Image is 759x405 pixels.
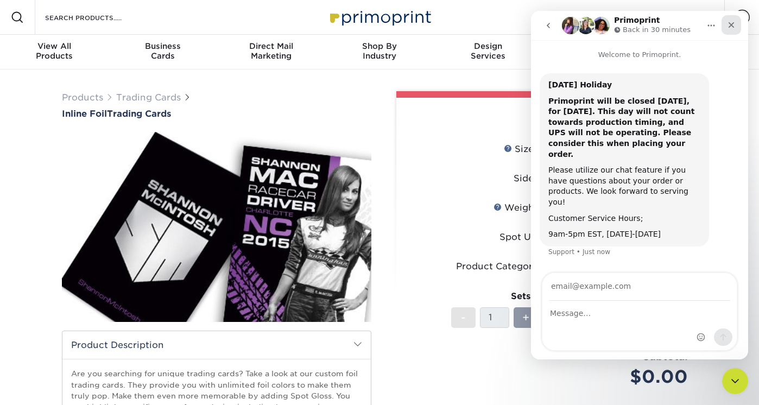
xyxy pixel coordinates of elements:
[555,364,688,390] div: $0.00
[217,41,325,51] span: Direct Mail
[499,231,538,244] div: Spot UV
[325,41,434,61] div: Industry
[62,109,371,119] h1: Trading Cards
[62,92,103,103] a: Products
[109,41,217,51] span: Business
[461,309,466,326] span: -
[62,109,371,119] a: Inline FoilTrading Cards
[504,143,538,156] div: Sizes
[217,35,325,69] a: Direct MailMarketing
[494,201,538,214] div: Weight
[722,368,748,394] iframe: Intercom live chat
[62,109,107,119] span: Inline Foil
[62,331,371,359] h2: Product Description
[325,35,434,69] a: Shop ByIndustry
[116,92,181,103] a: Trading Cards
[643,350,688,362] strong: Subtotal
[217,41,325,61] div: Marketing
[109,41,217,61] div: Cards
[522,309,529,326] span: +
[531,11,748,359] iframe: Intercom live chat
[44,11,150,24] input: SEARCH PRODUCTS.....
[405,98,688,139] div: Select your options:
[434,41,542,61] div: Services
[514,172,538,185] div: Sides
[434,41,542,51] span: Design
[109,35,217,69] a: BusinessCards
[325,5,434,29] img: Primoprint
[62,120,371,334] img: Inline Foil 01
[456,260,538,273] div: Product Category
[325,41,434,51] span: Shop By
[451,290,538,303] div: Sets
[3,372,92,401] iframe: Google Customer Reviews
[434,35,542,69] a: DesignServices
